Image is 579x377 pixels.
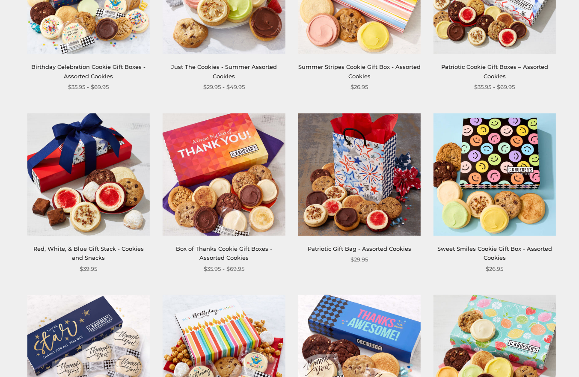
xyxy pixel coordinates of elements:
[308,245,411,252] a: Patriotic Gift Bag - Assorted Cookies
[171,63,277,79] a: Just The Cookies - Summer Assorted Cookies
[68,83,109,92] span: $35.95 - $69.95
[350,83,368,92] span: $26.95
[7,344,89,370] iframe: Sign Up via Text for Offers
[474,83,515,92] span: $35.95 - $69.95
[80,264,97,273] span: $39.95
[163,113,285,235] img: Box of Thanks Cookie Gift Boxes - Assorted Cookies
[350,255,368,264] span: $29.95
[27,113,150,235] img: Red, White, & Blue Gift Stack - Cookies and Snacks
[33,245,144,261] a: Red, White, & Blue Gift Stack - Cookies and Snacks
[434,113,556,235] img: Sweet Smiles Cookie Gift Box - Assorted Cookies
[437,245,552,261] a: Sweet Smiles Cookie Gift Box - Assorted Cookies
[298,113,420,235] img: Patriotic Gift Bag - Assorted Cookies
[486,264,503,273] span: $26.95
[31,63,145,79] a: Birthday Celebration Cookie Gift Boxes - Assorted Cookies
[298,63,421,79] a: Summer Stripes Cookie Gift Box - Assorted Cookies
[203,83,245,92] span: $29.95 - $49.95
[204,264,244,273] span: $35.95 - $69.95
[176,245,272,261] a: Box of Thanks Cookie Gift Boxes - Assorted Cookies
[441,63,548,79] a: Patriotic Cookie Gift Boxes – Assorted Cookies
